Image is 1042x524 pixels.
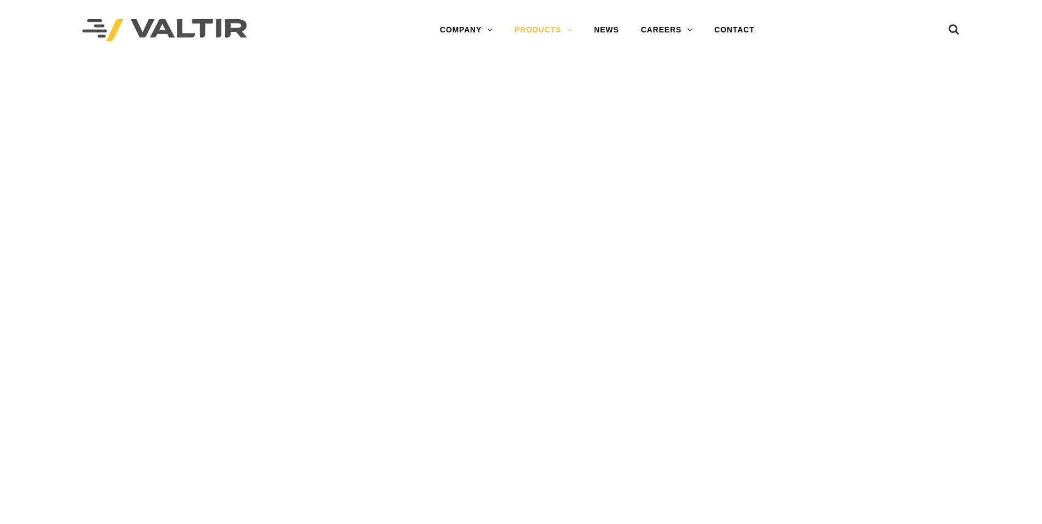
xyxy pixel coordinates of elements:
a: CAREERS [630,19,704,41]
img: Valtir [82,19,247,42]
a: CONTACT [704,19,766,41]
a: PRODUCTS [504,19,583,41]
a: NEWS [583,19,630,41]
a: COMPANY [429,19,504,41]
